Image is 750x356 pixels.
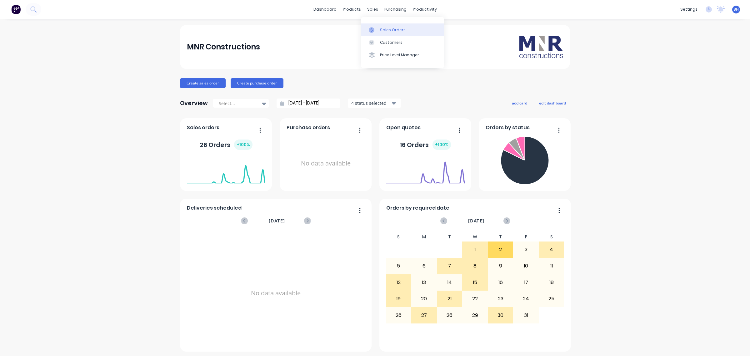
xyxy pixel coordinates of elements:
div: + 100 % [432,140,451,150]
span: [DATE] [468,217,484,224]
span: Sales orders [187,124,219,131]
a: Sales Orders [361,23,444,36]
div: 5 [386,258,411,274]
div: No data available [187,232,365,354]
span: Deliveries scheduled [187,204,242,212]
div: 17 [513,275,538,290]
div: 8 [462,258,487,274]
div: 21 [437,291,462,307]
div: Overview [180,97,208,109]
div: settings [677,5,701,14]
div: 29 [462,307,487,323]
div: 3 [513,242,538,257]
div: 18 [539,275,564,290]
div: 16 [488,275,513,290]
div: 1 [462,242,487,257]
div: MNR Constructions [187,41,260,53]
div: 22 [462,291,487,307]
div: 4 [539,242,564,257]
div: 15 [462,275,487,290]
div: 23 [488,291,513,307]
div: 2 [488,242,513,257]
div: products [340,5,364,14]
div: 7 [437,258,462,274]
div: 19 [386,291,411,307]
a: Price Level Manager [361,49,444,61]
span: BH [733,7,739,12]
div: productivity [410,5,440,14]
div: 26 Orders [200,140,252,150]
button: add card [508,99,531,107]
div: 4 status selected [351,100,391,106]
div: sales [364,5,381,14]
img: MNR Constructions [519,36,563,58]
div: 16 Orders [400,140,451,150]
div: 6 [412,258,437,274]
div: 20 [412,291,437,307]
div: F [513,232,539,242]
div: Customers [380,40,402,45]
div: S [539,232,564,242]
div: 30 [488,307,513,323]
span: Open quotes [386,124,421,131]
div: M [411,232,437,242]
button: Create sales order [180,78,226,88]
button: edit dashboard [535,99,570,107]
a: Customers [361,36,444,49]
div: Sales Orders [380,27,406,33]
div: 13 [412,275,437,290]
button: Create purchase order [231,78,283,88]
div: No data available [287,134,365,193]
div: purchasing [381,5,410,14]
div: 24 [513,291,538,307]
div: W [462,232,488,242]
div: 26 [386,307,411,323]
div: T [488,232,513,242]
div: T [437,232,462,242]
div: 12 [386,275,411,290]
div: S [386,232,412,242]
button: 4 status selected [348,99,401,108]
div: 14 [437,275,462,290]
div: 25 [539,291,564,307]
div: 11 [539,258,564,274]
div: 28 [437,307,462,323]
span: Purchase orders [287,124,330,131]
div: 10 [513,258,538,274]
span: [DATE] [269,217,285,224]
div: Price Level Manager [380,52,419,58]
img: Factory [11,5,21,14]
div: 27 [412,307,437,323]
span: Orders by status [486,124,530,131]
div: + 100 % [234,140,252,150]
a: dashboard [310,5,340,14]
div: 9 [488,258,513,274]
div: 31 [513,307,538,323]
